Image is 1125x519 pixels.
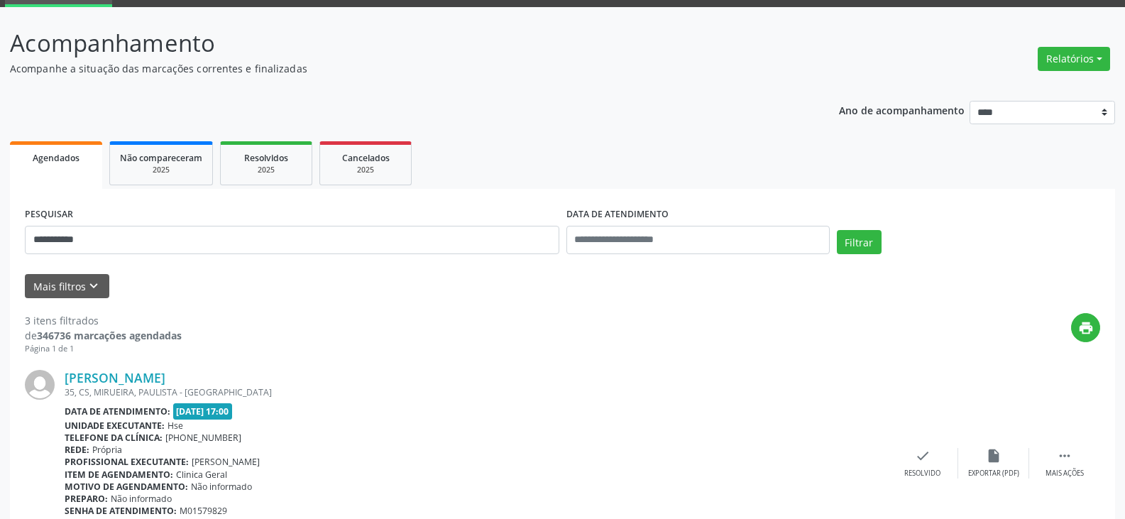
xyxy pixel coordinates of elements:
[1046,469,1084,479] div: Mais ações
[1078,320,1094,336] i: print
[25,343,182,355] div: Página 1 de 1
[180,505,227,517] span: M01579829
[65,432,163,444] b: Telefone da clínica:
[65,420,165,432] b: Unidade executante:
[25,313,182,328] div: 3 itens filtrados
[111,493,172,505] span: Não informado
[1071,313,1100,342] button: print
[10,61,784,76] p: Acompanhe a situação das marcações correntes e finalizadas
[25,328,182,343] div: de
[37,329,182,342] strong: 346736 marcações agendadas
[65,405,170,417] b: Data de atendimento:
[986,448,1001,464] i: insert_drive_file
[10,26,784,61] p: Acompanhamento
[120,165,202,175] div: 2025
[839,101,965,119] p: Ano de acompanhamento
[330,165,401,175] div: 2025
[915,448,931,464] i: check
[173,403,233,420] span: [DATE] 17:00
[1038,47,1110,71] button: Relatórios
[968,469,1019,479] div: Exportar (PDF)
[244,152,288,164] span: Resolvidos
[165,432,241,444] span: [PHONE_NUMBER]
[86,278,101,294] i: keyboard_arrow_down
[168,420,183,432] span: Hse
[65,505,177,517] b: Senha de atendimento:
[192,456,260,468] span: [PERSON_NAME]
[25,204,73,226] label: PESQUISAR
[191,481,252,493] span: Não informado
[837,230,882,254] button: Filtrar
[120,152,202,164] span: Não compareceram
[1057,448,1072,464] i: 
[176,469,227,481] span: Clinica Geral
[33,152,79,164] span: Agendados
[566,204,669,226] label: DATA DE ATENDIMENTO
[65,481,188,493] b: Motivo de agendamento:
[65,370,165,386] a: [PERSON_NAME]
[25,274,109,299] button: Mais filtroskeyboard_arrow_down
[65,444,89,456] b: Rede:
[65,456,189,468] b: Profissional executante:
[25,370,55,400] img: img
[342,152,390,164] span: Cancelados
[65,386,887,398] div: 35, CS, MIRUEIRA, PAULISTA - [GEOGRAPHIC_DATA]
[92,444,122,456] span: Própria
[231,165,302,175] div: 2025
[65,493,108,505] b: Preparo:
[904,469,940,479] div: Resolvido
[65,469,173,481] b: Item de agendamento:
